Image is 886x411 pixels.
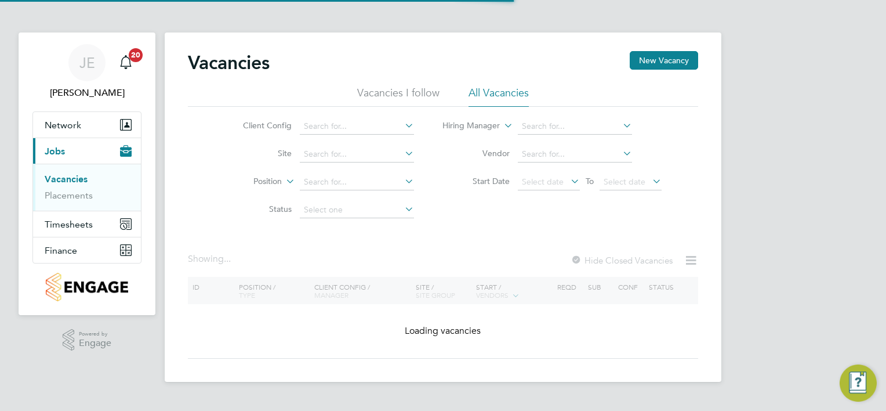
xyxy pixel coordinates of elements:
[63,329,112,351] a: Powered byEngage
[33,211,141,237] button: Timesheets
[840,365,877,402] button: Engage Resource Center
[33,164,141,211] div: Jobs
[443,148,510,158] label: Vendor
[225,204,292,214] label: Status
[79,338,111,348] span: Engage
[33,138,141,164] button: Jobs
[518,118,632,135] input: Search for...
[604,176,645,187] span: Select date
[188,51,270,74] h2: Vacancies
[45,146,65,157] span: Jobs
[79,55,95,70] span: JE
[188,253,233,265] div: Showing
[32,86,141,100] span: James Evans
[19,33,155,315] nav: Main navigation
[33,112,141,138] button: Network
[114,44,137,81] a: 20
[224,253,231,265] span: ...
[45,219,93,230] span: Timesheets
[522,176,564,187] span: Select date
[33,237,141,263] button: Finance
[225,148,292,158] label: Site
[45,245,77,256] span: Finance
[433,120,500,132] label: Hiring Manager
[225,120,292,131] label: Client Config
[45,120,81,131] span: Network
[300,118,414,135] input: Search for...
[32,44,141,100] a: JE[PERSON_NAME]
[45,190,93,201] a: Placements
[300,202,414,218] input: Select one
[129,48,143,62] span: 20
[300,146,414,163] input: Search for...
[357,86,440,107] li: Vacancies I follow
[300,174,414,190] input: Search for...
[443,176,510,186] label: Start Date
[518,146,632,163] input: Search for...
[215,176,282,188] label: Position
[46,273,128,301] img: countryside-properties-logo-retina.png
[79,329,111,339] span: Powered by
[571,255,673,266] label: Hide Closed Vacancies
[32,273,141,301] a: Go to home page
[630,51,698,70] button: New Vacancy
[469,86,529,107] li: All Vacancies
[45,174,88,185] a: Vacancies
[582,174,597,189] span: To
